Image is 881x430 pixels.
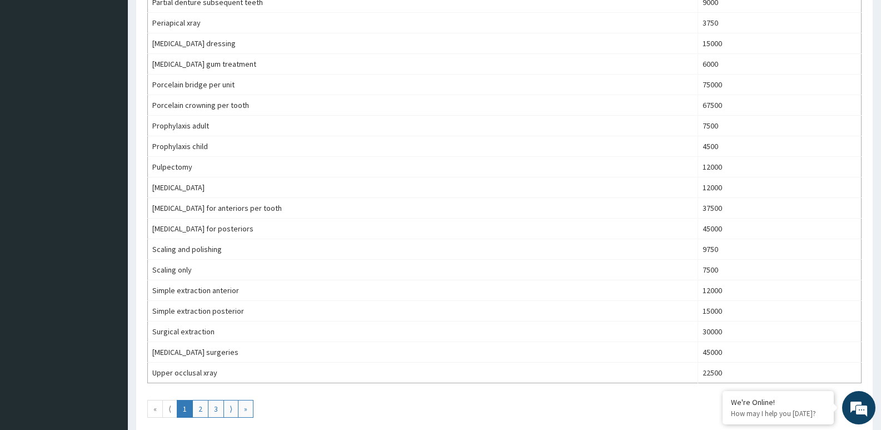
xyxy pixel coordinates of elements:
[698,116,862,136] td: 7500
[147,400,163,418] a: Go to first page
[698,363,862,383] td: 22500
[698,95,862,116] td: 67500
[148,95,698,116] td: Porcelain crowning per tooth
[148,322,698,342] td: Surgical extraction
[148,13,698,33] td: Periapical xray
[698,136,862,157] td: 4500
[148,75,698,95] td: Porcelain bridge per unit
[698,177,862,198] td: 12000
[698,342,862,363] td: 45000
[148,219,698,239] td: [MEDICAL_DATA] for posteriors
[182,6,209,32] div: Minimize live chat window
[148,136,698,157] td: Prophylaxis child
[148,177,698,198] td: [MEDICAL_DATA]
[148,301,698,322] td: Simple extraction posterior
[238,400,253,418] a: Go to last page
[148,198,698,219] td: [MEDICAL_DATA] for anteriors per tooth
[698,219,862,239] td: 45000
[731,409,825,418] p: How may I help you today?
[731,397,825,407] div: We're Online!
[148,342,698,363] td: [MEDICAL_DATA] surgeries
[698,301,862,322] td: 15000
[162,400,177,418] a: Go to previous page
[698,75,862,95] td: 75000
[148,33,698,54] td: [MEDICAL_DATA] dressing
[698,280,862,301] td: 12000
[148,239,698,260] td: Scaling and polishing
[177,400,193,418] a: Go to page number 1
[148,116,698,136] td: Prophylaxis adult
[698,54,862,75] td: 6000
[58,62,187,77] div: Chat with us now
[223,400,238,418] a: Go to next page
[148,260,698,280] td: Scaling only
[64,140,153,253] span: We're online!
[148,157,698,177] td: Pulpectomy
[698,322,862,342] td: 30000
[698,157,862,177] td: 12000
[698,198,862,219] td: 37500
[192,400,208,418] a: Go to page number 2
[148,54,698,75] td: [MEDICAL_DATA] gum treatment
[148,280,698,301] td: Simple extraction anterior
[698,33,862,54] td: 15000
[698,239,862,260] td: 9750
[208,400,224,418] a: Go to page number 3
[698,260,862,280] td: 7500
[21,56,45,83] img: d_794563401_company_1708531726252_794563401
[148,363,698,383] td: Upper occlusal xray
[6,304,212,343] textarea: Type your message and hit 'Enter'
[698,13,862,33] td: 3750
